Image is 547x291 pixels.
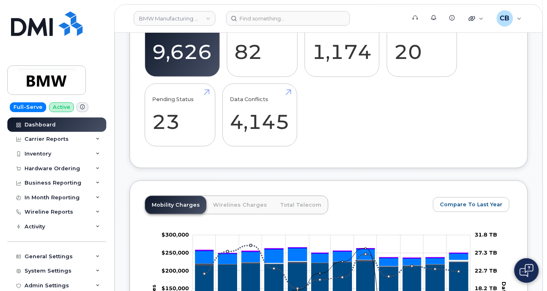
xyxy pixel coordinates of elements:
[161,250,189,256] tspan: $250,000
[161,267,189,274] g: $0
[152,88,208,142] a: Pending Status 23
[152,18,212,72] a: Active 9,626
[161,232,189,238] tspan: $300,000
[161,250,189,256] g: $0
[161,267,189,274] tspan: $200,000
[394,18,449,72] a: Cancel Candidates 20
[235,18,290,72] a: Suspended 82
[195,248,468,266] g: Features
[500,14,510,23] span: CB
[475,250,497,256] tspan: 27.3 TB
[206,196,273,214] a: Wirelines Charges
[134,11,215,26] a: BMW Manufacturing Co LLC
[433,197,509,212] button: Compare To Last Year
[440,201,502,208] span: Compare To Last Year
[145,196,206,214] a: Mobility Charges
[230,88,290,142] a: Data Conflicts 4,145
[273,196,328,214] a: Total Telecom
[312,18,372,72] a: Suspend Candidates 1,174
[520,264,534,277] img: Open chat
[226,11,350,26] input: Find something...
[491,10,527,27] div: Chris Brian
[475,267,497,274] tspan: 22.7 TB
[463,10,489,27] div: Quicklinks
[475,232,497,238] tspan: 31.8 TB
[161,232,189,238] g: $0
